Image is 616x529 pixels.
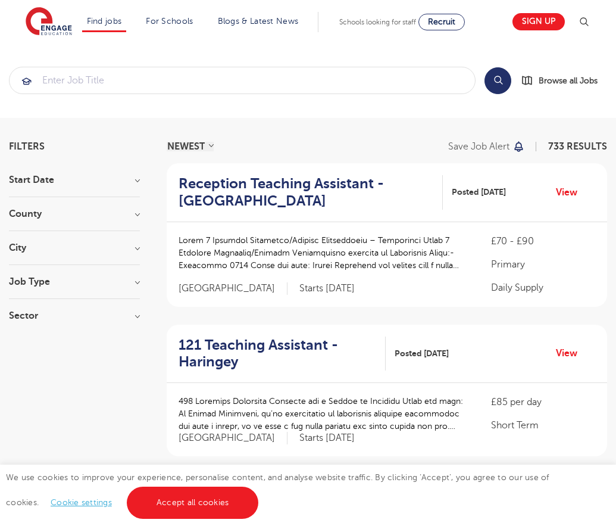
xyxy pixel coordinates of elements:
p: £70 - £90 [491,234,595,248]
a: Recruit [418,14,465,30]
h3: Job Type [9,277,140,287]
a: Sign up [512,13,565,30]
p: 498 Loremips Dolorsita Consecte adi e Seddoe te Incididu Utlab etd magn: Al Enimad Minimveni, qu’... [179,395,467,432]
p: Starts [DATE] [299,432,355,444]
p: Starts [DATE] [299,282,355,295]
span: [GEOGRAPHIC_DATA] [179,432,287,444]
h2: 121 Teaching Assistant - Haringey [179,337,376,371]
h3: County [9,209,140,219]
p: Save job alert [448,142,509,151]
img: Engage Education [26,7,72,37]
a: View [556,346,586,361]
a: Accept all cookies [127,487,259,519]
input: Submit [10,67,475,94]
span: 733 RESULTS [548,141,607,152]
a: Reception Teaching Assistant - [GEOGRAPHIC_DATA] [179,175,443,210]
button: Save job alert [448,142,525,151]
h3: City [9,243,140,253]
span: Recruit [428,17,455,26]
span: Posted [DATE] [395,347,449,360]
h3: Start Date [9,175,140,185]
div: Submit [9,67,476,94]
a: Blogs & Latest News [218,17,299,26]
a: View [556,185,586,200]
span: Posted [DATE] [452,186,506,198]
a: 121 Teaching Assistant - Haringey [179,337,386,371]
a: For Schools [146,17,193,26]
p: Short Term [491,418,595,432]
button: Search [484,67,511,94]
p: £85 per day [491,395,595,409]
a: Cookie settings [51,498,112,507]
span: Filters [9,142,45,151]
span: Schools looking for staff [339,18,416,26]
p: Lorem 7 Ipsumdol Sitametco/Adipisc Elitseddoeiu – Temporinci Utlab 7 Etdolore Magnaaliq/Enimadm V... [179,234,467,272]
a: Find jobs [87,17,122,26]
span: We use cookies to improve your experience, personalise content, and analyse website traffic. By c... [6,473,549,507]
span: Browse all Jobs [539,74,598,88]
span: [GEOGRAPHIC_DATA] [179,282,287,295]
a: Browse all Jobs [521,74,607,88]
h2: Reception Teaching Assistant - [GEOGRAPHIC_DATA] [179,175,433,210]
p: Daily Supply [491,281,595,295]
p: Primary [491,257,595,272]
h3: Sector [9,311,140,320]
